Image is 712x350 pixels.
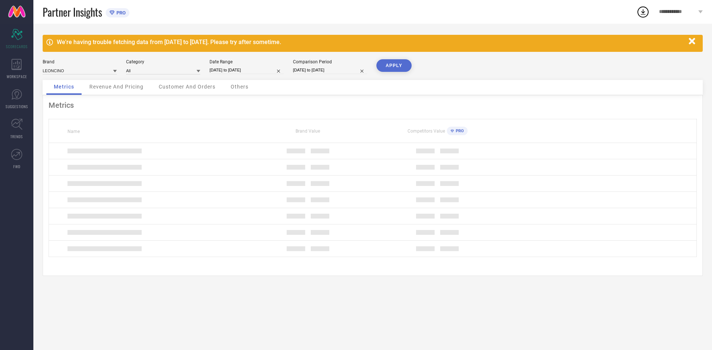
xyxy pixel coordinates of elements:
span: Metrics [54,84,74,90]
span: Competitors Value [408,129,445,134]
span: Customer And Orders [159,84,215,90]
span: PRO [115,10,126,16]
span: SUGGESTIONS [6,104,28,109]
span: FWD [13,164,20,169]
input: Select comparison period [293,66,367,74]
div: Category [126,59,200,64]
div: Metrics [49,101,697,110]
input: Select date range [210,66,284,74]
span: WORKSPACE [7,74,27,79]
div: Open download list [636,5,650,19]
div: Comparison Period [293,59,367,64]
div: Date Range [210,59,284,64]
div: Brand [43,59,117,64]
span: PRO [454,129,464,133]
span: Brand Value [296,129,320,134]
div: We're having trouble fetching data from [DATE] to [DATE]. Please try after sometime. [57,39,685,46]
span: Revenue And Pricing [89,84,144,90]
span: Others [231,84,248,90]
button: APPLY [376,59,412,72]
span: SCORECARDS [6,44,28,49]
span: Partner Insights [43,4,102,20]
span: Name [67,129,80,134]
span: TRENDS [10,134,23,139]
